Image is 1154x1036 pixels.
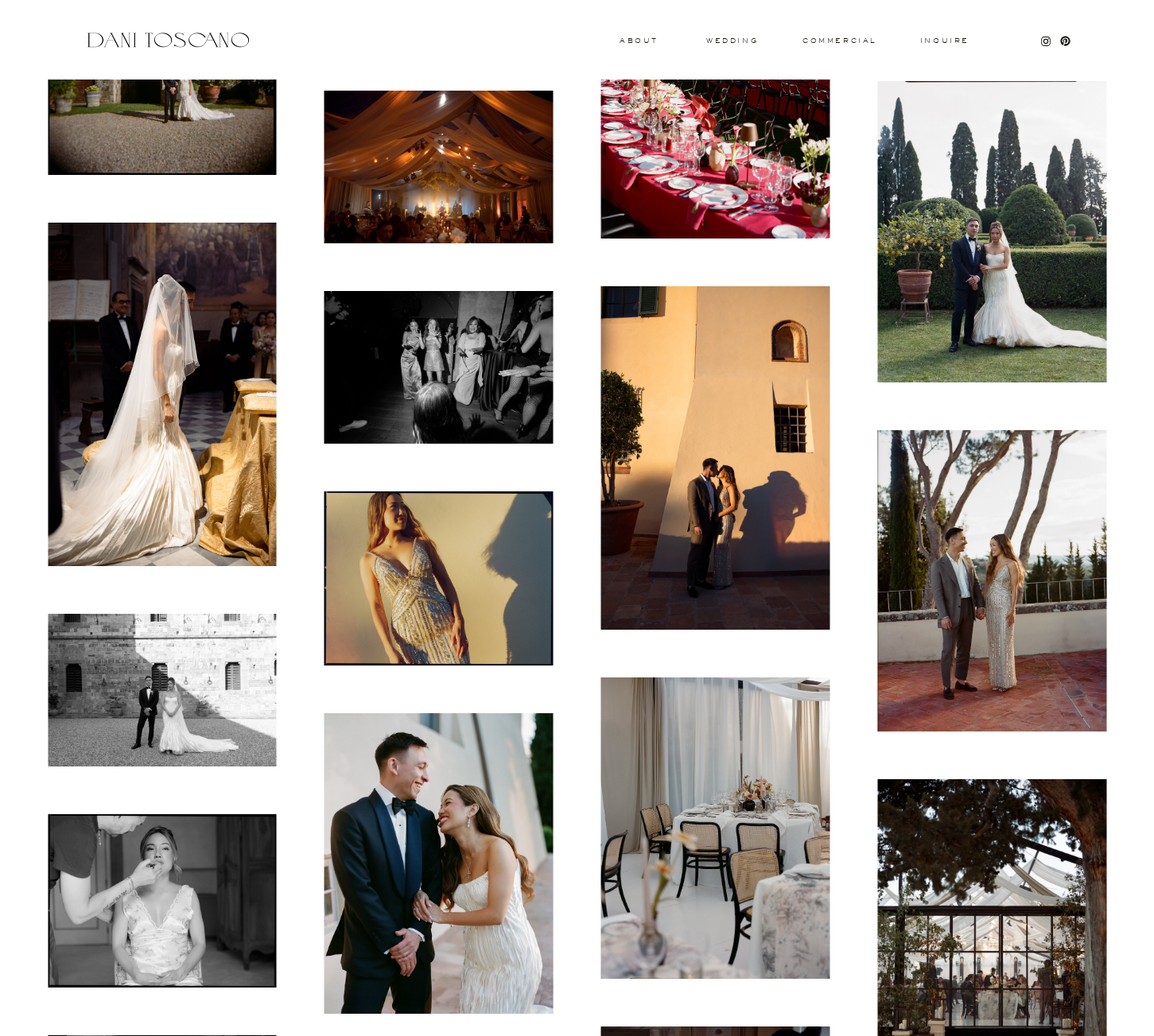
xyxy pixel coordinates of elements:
a: wedding [706,37,758,43]
a: Inquire [919,37,970,45]
a: About [620,37,655,43]
a: commercial [802,37,876,44]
